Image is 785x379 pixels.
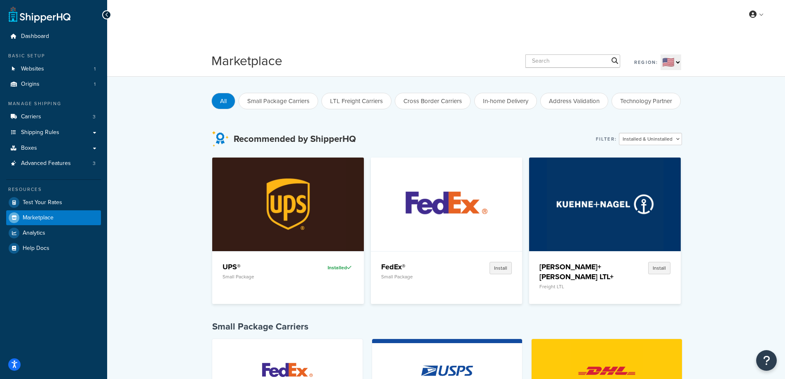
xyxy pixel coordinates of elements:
a: Origins1 [6,77,101,92]
h4: Small Package Carriers [212,320,682,333]
span: Boxes [21,145,37,152]
a: Websites1 [6,61,101,77]
p: Freight LTL [539,284,618,290]
h3: Recommended by ShipperHQ [234,134,356,144]
a: Help Docs [6,241,101,256]
a: Boxes [6,141,101,156]
a: Dashboard [6,29,101,44]
li: Carriers [6,109,101,125]
button: LTL Freight Carriers [321,93,391,109]
img: UPS® [230,158,347,251]
a: Analytics [6,226,101,240]
span: 1 [94,81,96,88]
a: FedEx®FedEx®Small PackageInstall [371,158,523,304]
li: Websites [6,61,101,77]
span: Carriers [21,113,41,120]
a: Marketplace [6,210,101,225]
button: Technology Partner [612,93,681,109]
a: Kuehne+Nagel LTL+[PERSON_NAME]+[PERSON_NAME] LTL+Freight LTLInstall [529,158,681,304]
img: FedEx® [388,158,505,251]
label: Region: [634,56,658,68]
input: Search [525,54,620,68]
p: Small Package [381,274,459,280]
img: Kuehne+Nagel LTL+ [547,158,663,251]
span: 3 [93,160,96,167]
h1: Marketplace [211,52,282,70]
span: Help Docs [23,245,49,252]
a: Test Your Rates [6,195,101,210]
span: Dashboard [21,33,49,40]
a: Carriers3 [6,109,101,125]
span: Shipping Rules [21,129,59,136]
a: UPS®UPS®Small PackageInstalled [212,158,364,304]
span: Origins [21,81,40,88]
button: Install [648,262,670,274]
div: Manage Shipping [6,100,101,107]
div: Basic Setup [6,52,101,59]
label: Filter: [596,133,617,145]
button: Open Resource Center [756,350,777,371]
button: Install [490,262,512,274]
li: Origins [6,77,101,92]
button: Cross Border Carriers [395,93,471,109]
li: Advanced Features [6,156,101,171]
span: 3 [93,113,96,120]
button: Address Validation [540,93,608,109]
h4: UPS® [223,262,301,272]
div: Installed [307,262,354,273]
span: 1 [94,66,96,73]
span: Advanced Features [21,160,71,167]
p: Small Package [223,274,301,280]
div: Resources [6,186,101,193]
button: In-home Delivery [474,93,537,109]
a: Shipping Rules [6,125,101,140]
span: Marketplace [23,214,54,221]
h4: [PERSON_NAME]+[PERSON_NAME] LTL+ [539,262,618,282]
span: Test Your Rates [23,199,62,206]
button: Small Package Carriers [239,93,318,109]
h4: FedEx® [381,262,459,272]
span: Websites [21,66,44,73]
button: All [211,93,235,109]
span: Analytics [23,230,45,237]
a: Advanced Features3 [6,156,101,171]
